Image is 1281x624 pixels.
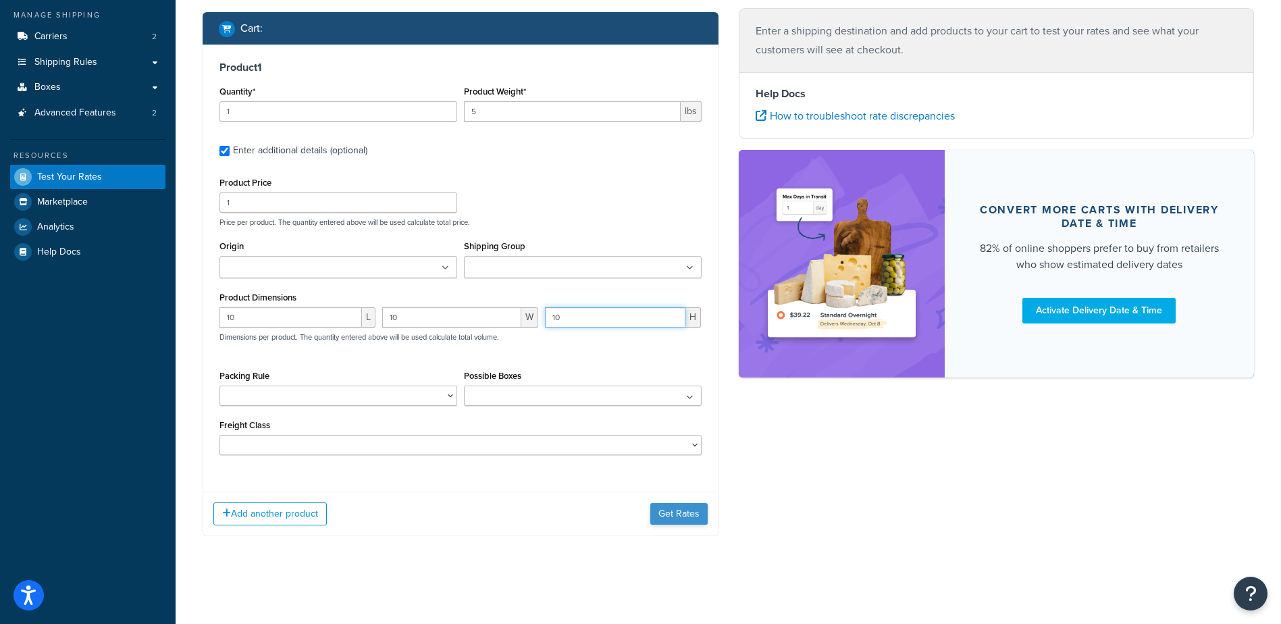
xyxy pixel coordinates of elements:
span: Help Docs [37,246,81,258]
a: Boxes [10,75,165,100]
input: 0.0 [219,101,457,122]
button: Add another product [213,502,327,525]
button: Get Rates [650,503,708,525]
a: Marketplace [10,190,165,214]
h4: Help Docs [756,86,1238,102]
span: Advanced Features [34,107,116,119]
span: 2 [152,107,157,119]
div: Enter additional details (optional) [233,141,367,160]
li: Carriers [10,24,165,49]
label: Product Dimensions [219,292,296,303]
label: Quantity* [219,86,255,97]
span: Test Your Rates [37,172,102,183]
label: Freight Class [219,420,270,430]
h3: Product 1 [219,61,702,74]
span: H [685,307,701,328]
span: lbs [681,101,702,122]
input: 0.00 [464,101,681,122]
label: Origin [219,241,244,251]
a: How to troubleshoot rate discrepancies [756,108,955,124]
a: Shipping Rules [10,50,165,75]
div: Manage Shipping [10,9,165,21]
a: Test Your Rates [10,165,165,189]
p: Dimensions per product. The quantity entered above will be used calculate total volume. [216,332,499,342]
a: Advanced Features2 [10,101,165,126]
label: Possible Boxes [464,371,521,381]
button: Open Resource Center [1234,577,1267,610]
label: Packing Rule [219,371,269,381]
h2: Cart : [240,22,263,34]
div: 82% of online shoppers prefer to buy from retailers who show estimated delivery dates [977,240,1222,273]
label: Product Price [219,178,271,188]
span: Shipping Rules [34,57,97,68]
label: Product Weight* [464,86,526,97]
span: W [521,307,538,328]
span: Carriers [34,31,68,43]
span: 2 [152,31,157,43]
p: Price per product. The quantity entered above will be used calculate total price. [216,217,705,227]
span: Marketplace [37,197,88,208]
li: Advanced Features [10,101,165,126]
p: Enter a shipping destination and add products to your cart to test your rates and see what your c... [756,22,1238,59]
span: Analytics [37,222,74,233]
a: Activate Delivery Date & Time [1022,298,1176,323]
img: feature-image-ddt-36eae7f7280da8017bfb280eaccd9c446f90b1fe08728e4019434db127062ab4.png [759,170,924,357]
label: Shipping Group [464,241,525,251]
div: Resources [10,150,165,161]
a: Analytics [10,215,165,239]
span: Boxes [34,82,61,93]
a: Carriers2 [10,24,165,49]
input: Enter additional details (optional) [219,146,230,156]
a: Help Docs [10,240,165,264]
span: L [362,307,375,328]
div: Convert more carts with delivery date & time [977,203,1222,230]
